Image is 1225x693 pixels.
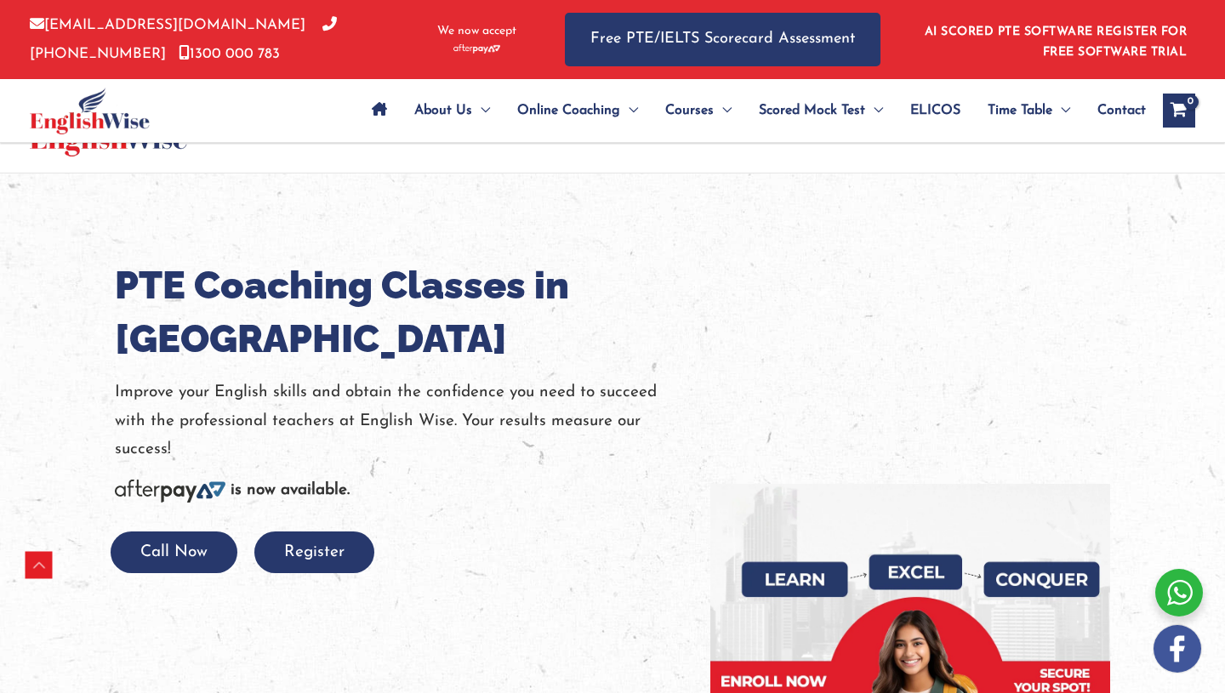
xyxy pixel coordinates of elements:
span: ELICOS [910,81,960,140]
a: Scored Mock TestMenu Toggle [745,81,897,140]
span: Contact [1097,81,1146,140]
button: Register [254,531,374,573]
img: Afterpay-Logo [453,44,500,54]
a: CoursesMenu Toggle [652,81,745,140]
a: View Shopping Cart, empty [1163,94,1195,128]
span: Scored Mock Test [759,81,865,140]
span: Menu Toggle [865,81,883,140]
a: ELICOS [897,81,974,140]
a: Contact [1084,81,1146,140]
span: About Us [414,81,472,140]
a: Free PTE/IELTS Scorecard Assessment [565,13,880,66]
img: cropped-ew-logo [30,88,150,134]
span: Menu Toggle [714,81,732,140]
a: Call Now [111,544,237,560]
a: Register [254,544,374,560]
nav: Site Navigation: Main Menu [358,81,1146,140]
span: Menu Toggle [620,81,638,140]
span: Time Table [988,81,1052,140]
p: Improve your English skills and obtain the confidence you need to succeed with the professional t... [115,378,685,463]
a: AI SCORED PTE SOFTWARE REGISTER FOR FREE SOFTWARE TRIAL [925,26,1188,59]
a: About UsMenu Toggle [401,81,504,140]
a: [EMAIL_ADDRESS][DOMAIN_NAME] [30,18,305,32]
a: [PHONE_NUMBER] [30,18,337,60]
aside: Header Widget 1 [914,12,1195,67]
h1: PTE Coaching Classes in [GEOGRAPHIC_DATA] [115,258,685,366]
a: Time TableMenu Toggle [974,81,1084,140]
button: Call Now [111,531,237,573]
a: Online CoachingMenu Toggle [504,81,652,140]
span: We now accept [437,23,516,40]
a: 1300 000 783 [179,47,280,61]
img: white-facebook.png [1154,625,1201,673]
span: Courses [665,81,714,140]
span: Menu Toggle [472,81,490,140]
img: Afterpay-Logo [115,480,225,503]
span: Menu Toggle [1052,81,1070,140]
span: Online Coaching [517,81,620,140]
b: is now available. [231,482,350,498]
